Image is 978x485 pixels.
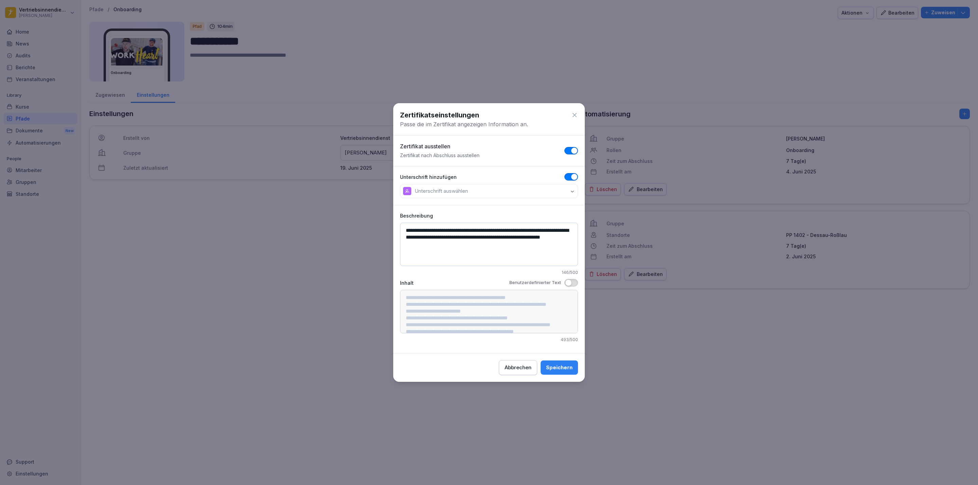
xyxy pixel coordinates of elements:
[499,360,537,375] button: Abbrechen
[505,364,531,371] div: Abbrechen
[562,269,578,276] p: 146 /500
[400,212,578,219] label: Beschreibung
[561,337,578,343] p: 493 /500
[400,279,414,286] label: Inhalt
[541,360,578,375] button: Speichern
[400,173,457,181] label: Unterschrift hinzufügen
[546,364,573,371] div: Speichern
[415,188,468,194] p: Unterschrift auswählen
[400,110,479,120] h1: Zertifikatseinstellungen
[400,142,450,150] p: Zertifikat ausstellen
[400,120,578,128] p: Passe die im Zertifikat angezeigen Information an.
[400,152,479,159] p: Zertifikat nach Abschluss ausstellen
[509,279,561,286] p: Benutzerdefinierter Text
